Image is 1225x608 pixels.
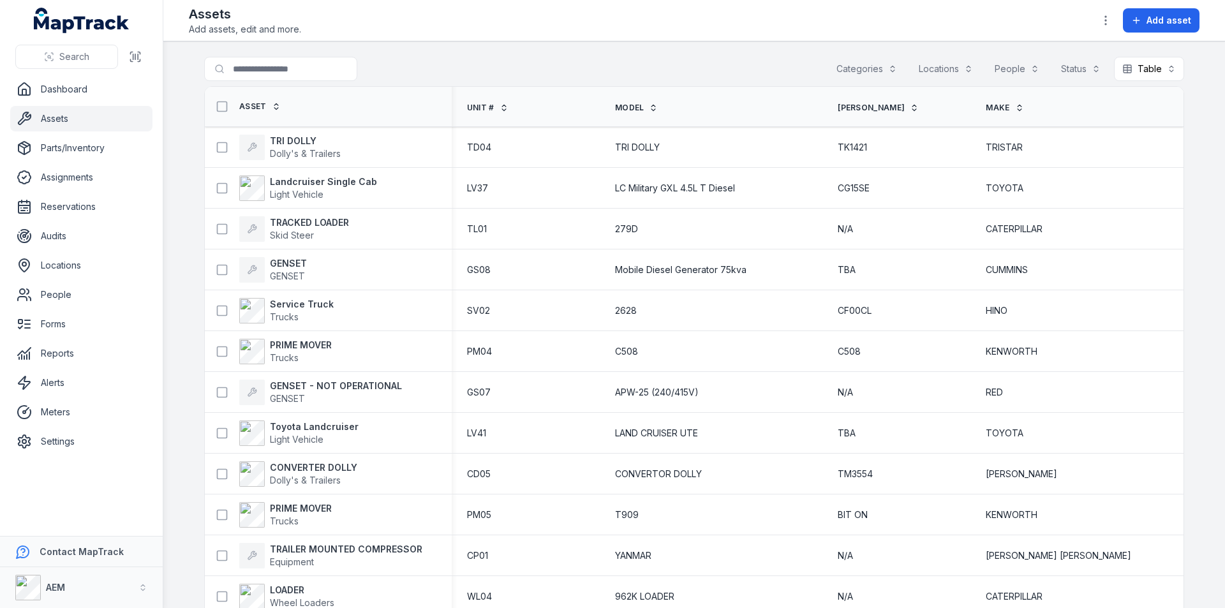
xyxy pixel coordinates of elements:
a: Asset [239,101,281,112]
strong: PRIME MOVER [270,339,332,352]
span: Equipment [270,556,314,567]
span: CF00CL [838,304,872,317]
span: Light Vehicle [270,189,323,200]
a: GENSET - NOT OPERATIONALGENSET [239,380,402,405]
span: CUMMINS [986,263,1028,276]
span: KENWORTH [986,345,1037,358]
button: Search [15,45,118,69]
strong: Toyota Landcruiser [270,420,359,433]
a: Locations [10,253,152,278]
span: N/A [838,223,853,235]
a: TRAILER MOUNTED COMPRESSOREquipment [239,543,422,568]
span: N/A [838,386,853,399]
a: [PERSON_NAME] [838,103,919,113]
span: Wheel Loaders [270,597,334,608]
span: BIT ON [838,508,868,521]
a: Parts/Inventory [10,135,152,161]
span: TOYOTA [986,182,1023,195]
a: Assets [10,106,152,131]
a: Dashboard [10,77,152,102]
span: Mobile Diesel Generator 75kva [615,263,746,276]
span: 2628 [615,304,637,317]
span: TL01 [467,223,487,235]
span: Add asset [1147,14,1191,27]
span: Dolly's & Trailers [270,475,341,486]
span: Light Vehicle [270,434,323,445]
span: TK1421 [838,141,867,154]
a: People [10,282,152,308]
a: PRIME MOVERTrucks [239,339,332,364]
strong: GENSET - NOT OPERATIONAL [270,380,402,392]
span: 962K LOADER [615,590,674,603]
button: Table [1114,57,1184,81]
strong: LOADER [270,584,334,597]
span: Search [59,50,89,63]
a: TRACKED LOADERSkid Steer [239,216,349,242]
span: GENSET [270,271,305,281]
span: Dolly's & Trailers [270,148,341,159]
a: Landcruiser Single CabLight Vehicle [239,175,377,201]
span: SV02 [467,304,490,317]
strong: AEM [46,582,65,593]
a: Reports [10,341,152,366]
span: [PERSON_NAME] [986,468,1057,480]
span: CD05 [467,468,491,480]
span: TBA [838,263,856,276]
a: Toyota LandcruiserLight Vehicle [239,420,359,446]
span: CP01 [467,549,488,562]
a: TRI DOLLYDolly's & Trailers [239,135,341,160]
span: Skid Steer [270,230,314,241]
strong: Landcruiser Single Cab [270,175,377,188]
a: Meters [10,399,152,425]
span: TD04 [467,141,491,154]
strong: GENSET [270,257,307,270]
strong: TRACKED LOADER [270,216,349,229]
span: GENSET [270,393,305,404]
a: Make [986,103,1023,113]
a: Service TruckTrucks [239,298,334,323]
h2: Assets [189,5,301,23]
strong: Contact MapTrack [40,546,124,557]
a: Settings [10,429,152,454]
strong: Service Truck [270,298,334,311]
span: N/A [838,549,853,562]
span: YANMAR [615,549,651,562]
span: [PERSON_NAME] [838,103,905,113]
span: Asset [239,101,267,112]
span: LV37 [467,182,488,195]
span: TRISTAR [986,141,1023,154]
span: PM05 [467,508,491,521]
span: HINO [986,304,1007,317]
span: LC Military GXL 4.5L T Diesel [615,182,735,195]
a: Assignments [10,165,152,190]
span: Trucks [270,311,299,322]
span: 279D [615,223,638,235]
strong: TRAILER MOUNTED COMPRESSOR [270,543,422,556]
span: Model [615,103,644,113]
span: LV41 [467,427,486,440]
span: CONVERTOR DOLLY [615,468,702,480]
a: Reservations [10,194,152,219]
span: GS07 [467,386,491,399]
strong: TRI DOLLY [270,135,341,147]
span: TRI DOLLY [615,141,660,154]
span: CG15SE [838,182,870,195]
a: MapTrack [34,8,130,33]
span: RED [986,386,1003,399]
span: Make [986,103,1009,113]
strong: PRIME MOVER [270,502,332,515]
span: [PERSON_NAME] [PERSON_NAME] [986,549,1131,562]
a: Forms [10,311,152,337]
span: N/A [838,590,853,603]
span: TOYOTA [986,427,1023,440]
span: Unit # [467,103,494,113]
span: Trucks [270,515,299,526]
button: Status [1053,57,1109,81]
span: CATERPILLAR [986,590,1043,603]
span: TM3554 [838,468,873,480]
span: APW-25 (240/415V) [615,386,699,399]
a: Audits [10,223,152,249]
span: Add assets, edit and more. [189,23,301,36]
strong: CONVERTER DOLLY [270,461,357,474]
span: CATERPILLAR [986,223,1043,235]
